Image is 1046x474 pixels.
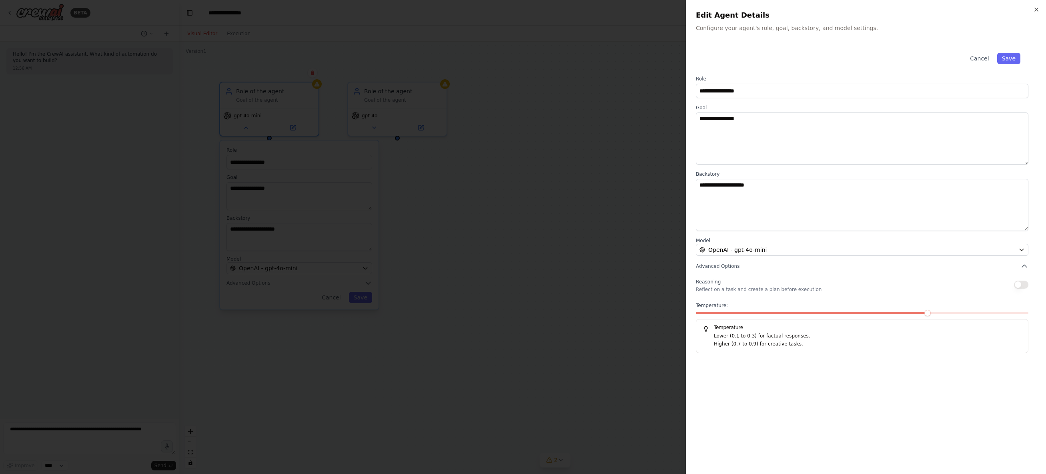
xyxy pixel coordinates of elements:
[696,171,1028,177] label: Backstory
[997,53,1020,64] button: Save
[703,324,1022,331] h5: Temperature
[696,104,1028,111] label: Goal
[714,340,1022,348] p: Higher (0.7 to 0.9) for creative tasks.
[696,263,739,269] span: Advanced Options
[696,24,1036,32] p: Configure your agent's role, goal, backstory, and model settings.
[965,53,994,64] button: Cancel
[696,76,1028,82] label: Role
[696,244,1028,256] button: OpenAI - gpt-4o-mini
[696,237,1028,244] label: Model
[696,10,1036,21] h2: Edit Agent Details
[696,302,728,309] span: Temperature:
[696,279,721,285] span: Reasoning
[714,332,1022,340] p: Lower (0.1 to 0.3) for factual responses.
[708,246,767,254] span: OpenAI - gpt-4o-mini
[696,262,1028,270] button: Advanced Options
[696,286,822,293] p: Reflect on a task and create a plan before execution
